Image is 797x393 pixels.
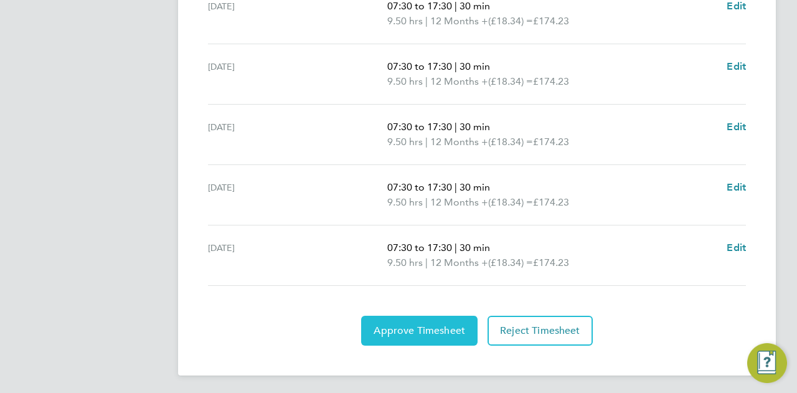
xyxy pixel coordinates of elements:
span: Edit [727,242,746,253]
button: Engage Resource Center [747,343,787,383]
span: 9.50 hrs [387,15,423,27]
span: | [425,15,428,27]
span: £174.23 [533,136,569,148]
span: 9.50 hrs [387,257,423,268]
span: 07:30 to 17:30 [387,121,452,133]
span: (£18.34) = [488,196,533,208]
span: 07:30 to 17:30 [387,181,452,193]
span: £174.23 [533,75,569,87]
span: | [455,121,457,133]
span: 07:30 to 17:30 [387,60,452,72]
span: 12 Months + [430,255,488,270]
span: (£18.34) = [488,257,533,268]
span: 30 min [460,121,490,133]
span: (£18.34) = [488,15,533,27]
span: 07:30 to 17:30 [387,242,452,253]
span: | [425,257,428,268]
span: | [425,196,428,208]
span: 12 Months + [430,14,488,29]
span: 12 Months + [430,135,488,149]
span: | [455,60,457,72]
div: [DATE] [208,240,387,270]
span: 9.50 hrs [387,136,423,148]
span: | [425,75,428,87]
button: Reject Timesheet [488,316,593,346]
span: 30 min [460,60,490,72]
span: Edit [727,181,746,193]
span: 12 Months + [430,74,488,89]
span: 9.50 hrs [387,196,423,208]
span: 12 Months + [430,195,488,210]
span: Approve Timesheet [374,324,465,337]
span: £174.23 [533,196,569,208]
span: | [425,136,428,148]
span: Reject Timesheet [500,324,580,337]
div: [DATE] [208,180,387,210]
span: 30 min [460,181,490,193]
span: Edit [727,121,746,133]
span: | [455,242,457,253]
span: 30 min [460,242,490,253]
div: [DATE] [208,120,387,149]
span: Edit [727,60,746,72]
a: Edit [727,240,746,255]
a: Edit [727,120,746,135]
span: (£18.34) = [488,136,533,148]
span: (£18.34) = [488,75,533,87]
span: 9.50 hrs [387,75,423,87]
div: [DATE] [208,59,387,89]
a: Edit [727,59,746,74]
button: Approve Timesheet [361,316,478,346]
span: £174.23 [533,257,569,268]
span: £174.23 [533,15,569,27]
a: Edit [727,180,746,195]
span: | [455,181,457,193]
